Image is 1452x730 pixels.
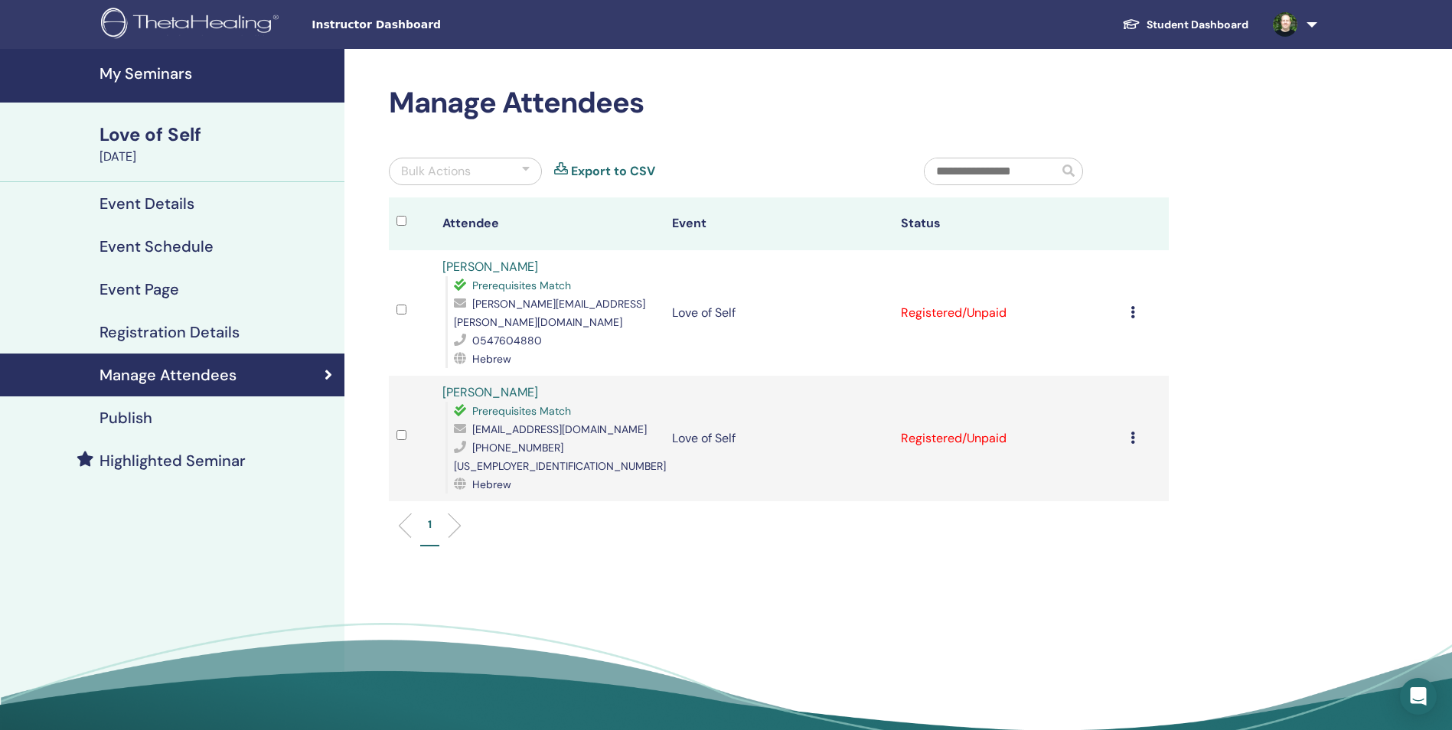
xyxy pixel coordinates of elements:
span: [PHONE_NUMBER][US_EMPLOYER_IDENTIFICATION_NUMBER] [454,441,666,473]
h4: Publish [100,409,152,427]
span: Prerequisites Match [472,404,571,418]
td: Love of Self [664,376,894,501]
h4: Event Schedule [100,237,214,256]
div: Open Intercom Messenger [1400,678,1437,715]
th: Event [664,197,894,250]
span: Hebrew [472,352,511,366]
th: Status [893,197,1123,250]
h4: Event Details [100,194,194,213]
h4: My Seminars [100,64,335,83]
h4: Highlighted Seminar [100,451,246,470]
a: [PERSON_NAME] [442,384,538,400]
h2: Manage Attendees [389,86,1169,121]
span: Hebrew [472,477,511,491]
p: 1 [428,517,432,533]
a: [PERSON_NAME] [442,259,538,275]
span: 0547604880 [472,334,542,347]
a: Export to CSV [571,162,655,181]
h4: Event Page [100,280,179,298]
h4: Manage Attendees [100,366,237,384]
img: default.jpg [1273,12,1297,37]
div: [DATE] [100,148,335,166]
a: Student Dashboard [1110,11,1261,39]
img: graduation-cap-white.svg [1122,18,1140,31]
span: [PERSON_NAME][EMAIL_ADDRESS][PERSON_NAME][DOMAIN_NAME] [454,297,645,329]
span: Instructor Dashboard [312,17,541,33]
span: Prerequisites Match [472,279,571,292]
a: Love of Self[DATE] [90,122,344,166]
div: Bulk Actions [401,162,471,181]
td: Love of Self [664,250,894,376]
span: [EMAIL_ADDRESS][DOMAIN_NAME] [472,422,647,436]
h4: Registration Details [100,323,240,341]
div: Love of Self [100,122,335,148]
th: Attendee [435,197,664,250]
img: logo.png [101,8,284,42]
